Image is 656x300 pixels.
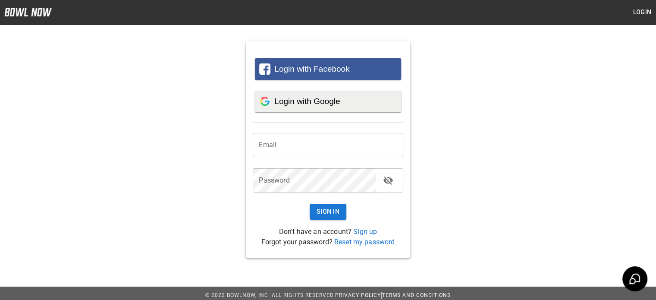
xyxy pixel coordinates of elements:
[205,292,335,298] span: © 2022 BowlNow, Inc. All Rights Reserved.
[380,172,397,189] button: toggle password visibility
[628,4,656,20] button: Login
[335,292,381,298] a: Privacy Policy
[255,58,401,80] button: Login with Facebook
[353,227,377,236] a: Sign up
[253,227,403,237] p: Don't have an account?
[255,91,401,112] button: Login with Google
[274,64,349,73] span: Login with Facebook
[310,204,346,220] button: Sign In
[4,8,52,16] img: logo
[334,238,395,246] a: Reset my password
[274,97,340,106] span: Login with Google
[253,237,403,247] p: Forgot your password?
[382,292,451,298] a: Terms and Conditions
